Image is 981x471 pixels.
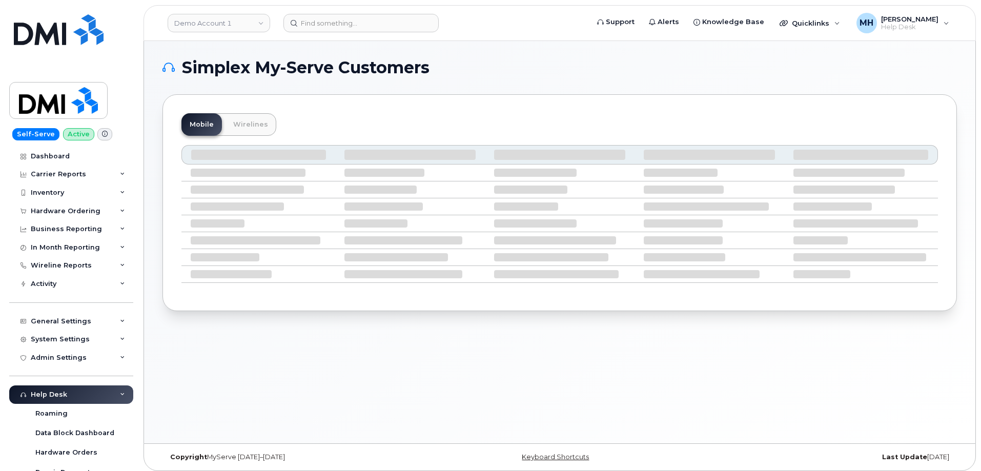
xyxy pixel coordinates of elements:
div: [DATE] [692,453,957,461]
div: MyServe [DATE]–[DATE] [162,453,427,461]
strong: Last Update [882,453,927,461]
a: Keyboard Shortcuts [522,453,589,461]
strong: Copyright [170,453,207,461]
a: Mobile [181,113,222,136]
span: Simplex My-Serve Customers [182,60,430,75]
a: Wirelines [225,113,276,136]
